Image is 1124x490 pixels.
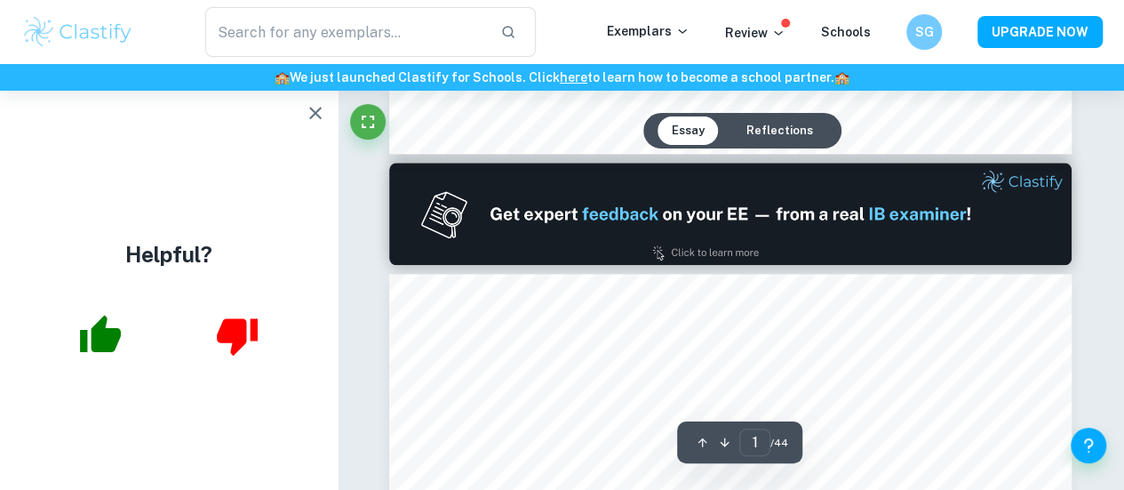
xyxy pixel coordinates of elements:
[770,435,788,451] span: / 44
[834,70,849,84] span: 🏫
[125,238,212,270] h4: Helpful?
[205,7,486,57] input: Search for any exemplars...
[1071,428,1106,463] button: Help and Feedback
[350,104,386,140] button: Fullscreen
[607,21,690,41] p: Exemplars
[4,68,1120,87] h6: We just launched Clastify for Schools. Click to learn how to become a school partner.
[658,116,719,145] button: Essay
[914,22,935,42] h6: SG
[732,116,827,145] button: Reflections
[977,16,1103,48] button: UPGRADE NOW
[560,70,587,84] a: here
[389,163,1072,265] img: Ad
[275,70,290,84] span: 🏫
[725,23,785,43] p: Review
[21,14,134,50] img: Clastify logo
[906,14,942,50] button: SG
[821,25,871,39] a: Schools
